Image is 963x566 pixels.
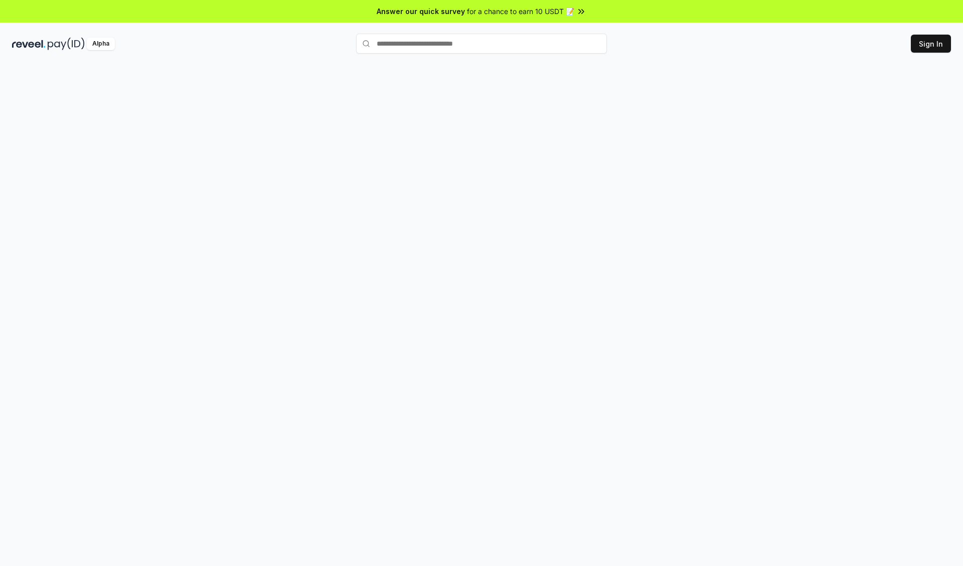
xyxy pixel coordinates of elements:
img: pay_id [48,38,85,50]
span: Answer our quick survey [377,6,465,17]
div: Alpha [87,38,115,50]
span: for a chance to earn 10 USDT 📝 [467,6,574,17]
button: Sign In [911,35,951,53]
img: reveel_dark [12,38,46,50]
